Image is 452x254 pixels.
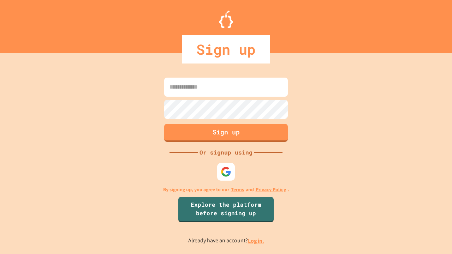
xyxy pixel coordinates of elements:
[163,186,289,193] p: By signing up, you agree to our and .
[221,167,231,177] img: google-icon.svg
[198,148,254,157] div: Or signup using
[248,237,264,244] a: Log in.
[178,197,274,222] a: Explore the platform before signing up
[219,11,233,28] img: Logo.svg
[231,186,244,193] a: Terms
[256,186,286,193] a: Privacy Policy
[164,124,288,142] button: Sign up
[188,236,264,245] p: Already have an account?
[182,35,270,64] div: Sign up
